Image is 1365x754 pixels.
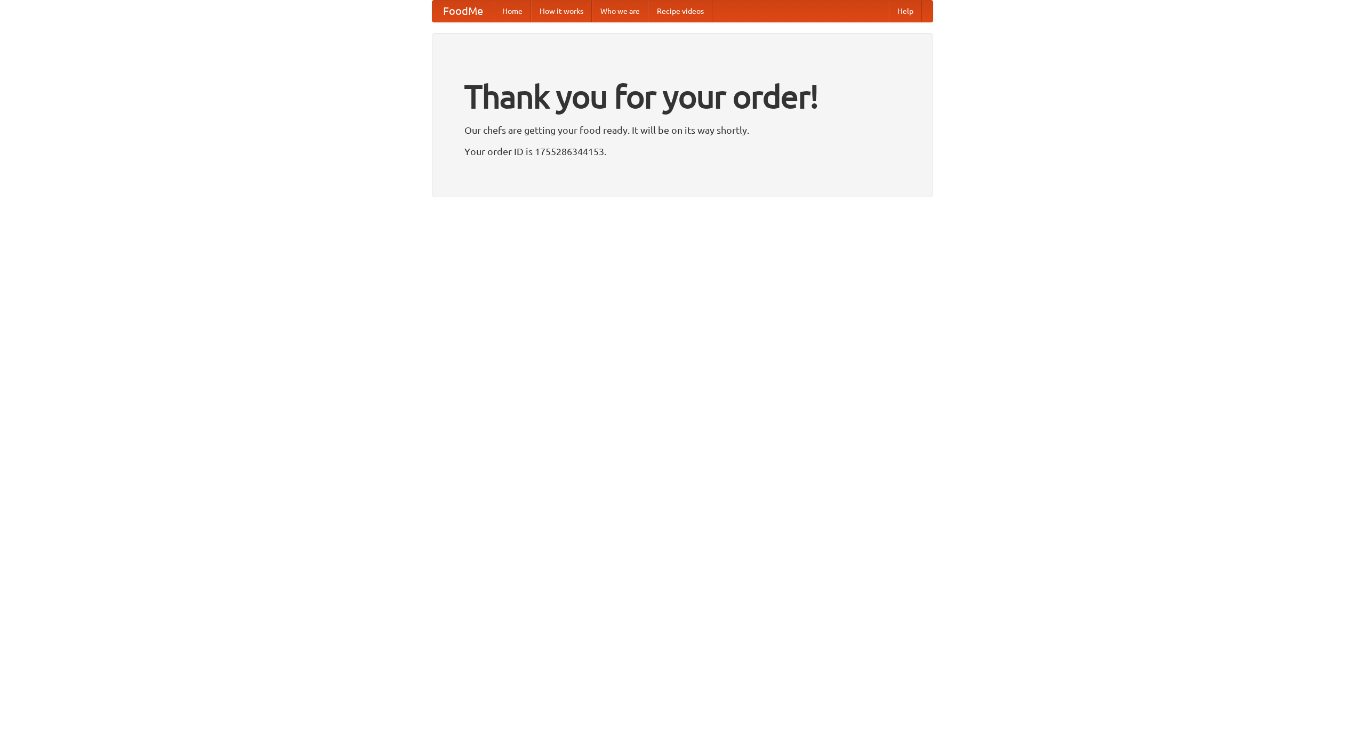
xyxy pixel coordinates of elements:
a: How it works [531,1,592,22]
a: Home [494,1,531,22]
a: Who we are [592,1,648,22]
h1: Thank you for your order! [464,71,901,122]
p: Your order ID is 1755286344153. [464,143,901,159]
a: Recipe videos [648,1,712,22]
a: Help [889,1,922,22]
a: FoodMe [432,1,494,22]
p: Our chefs are getting your food ready. It will be on its way shortly. [464,122,901,138]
